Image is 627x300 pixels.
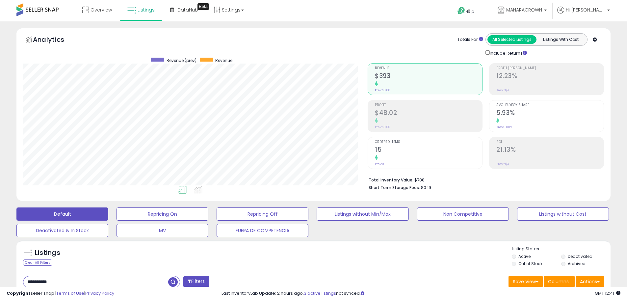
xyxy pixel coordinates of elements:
small: Prev: $0.00 [375,125,390,129]
span: Columns [548,278,569,285]
button: Save View [509,276,543,287]
a: Hi [PERSON_NAME] [557,7,610,21]
small: Prev: $0.00 [375,88,390,92]
div: Tooltip anchor [197,3,209,10]
b: Total Inventory Value: [369,177,413,183]
a: Terms of Use [56,290,84,296]
span: Ordered Items [375,140,482,144]
button: Columns [544,276,575,287]
span: Revenue (prev) [167,58,196,63]
button: All Selected Listings [487,35,536,44]
strong: Copyright [7,290,31,296]
span: Help [465,9,474,14]
label: Active [518,254,531,259]
a: Privacy Policy [85,290,114,296]
button: Listings without Cost [517,207,609,221]
h2: 5.93% [496,109,604,118]
span: Revenue [215,58,232,63]
span: Profit [375,103,482,107]
button: Repricing On [117,207,208,221]
h2: $393 [375,72,482,81]
span: ROI [496,140,604,144]
button: Non Competitive [417,207,509,221]
label: Deactivated [568,254,592,259]
button: Listings without Min/Max [317,207,408,221]
small: Prev: 0 [375,162,384,166]
button: Filters [183,276,209,287]
h2: 15 [375,146,482,155]
button: FUERA DE COMPETENCIA [217,224,308,237]
label: Archived [568,261,586,266]
span: DataHub [177,7,198,13]
div: Include Returns [481,49,535,57]
span: Listings [138,7,155,13]
button: MV [117,224,208,237]
div: seller snap | | [7,290,114,297]
b: Short Term Storage Fees: [369,185,420,190]
span: $0.19 [421,184,431,191]
h5: Analytics [33,35,77,46]
p: Listing States: [512,246,611,252]
div: Clear All Filters [23,259,52,266]
span: Profit [PERSON_NAME] [496,67,604,70]
small: Prev: N/A [496,162,509,166]
span: Hi [PERSON_NAME] [566,7,605,13]
a: 3 active listings [304,290,336,296]
small: Prev: 0.00% [496,125,512,129]
h2: 12.23% [496,72,604,81]
button: Listings With Cost [536,35,585,44]
a: Help [452,2,487,21]
button: Actions [576,276,604,287]
small: Prev: N/A [496,88,509,92]
button: Deactivated & In Stock [16,224,108,237]
li: $788 [369,176,599,183]
div: Last InventoryLab Update: 2 hours ago, not synced. [222,290,620,297]
span: Overview [91,7,112,13]
h5: Listings [35,248,60,258]
span: Avg. Buybox Share [496,103,604,107]
span: 2025-08-12 12:41 GMT [595,290,620,296]
div: Totals For [457,37,483,43]
button: Repricing Off [217,207,308,221]
span: Revenue [375,67,482,70]
h2: 21.13% [496,146,604,155]
h2: $48.02 [375,109,482,118]
label: Out of Stock [518,261,542,266]
i: Get Help [457,7,465,15]
button: Default [16,207,108,221]
span: MANARACROWN [506,7,542,13]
